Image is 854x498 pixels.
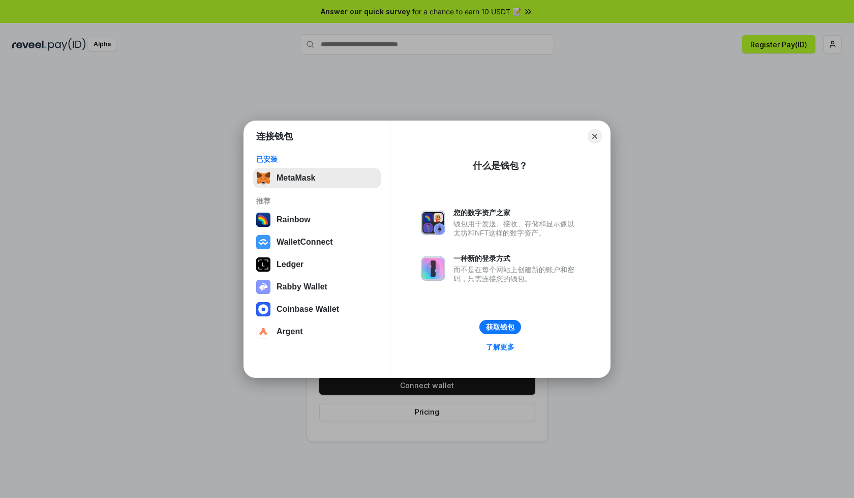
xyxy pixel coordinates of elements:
[486,323,514,332] div: 获取钱包
[256,280,270,294] img: svg+xml,%3Csvg%20xmlns%3D%22http%3A%2F%2Fwww.w3.org%2F2000%2Fsvg%22%20fill%3D%22none%22%20viewBox...
[480,340,521,354] a: 了解更多
[256,213,270,227] img: svg+xml,%3Csvg%20width%3D%22120%22%20height%3D%22120%22%20viewBox%3D%220%200%20120%20120%22%20fil...
[421,211,445,235] img: svg+xml,%3Csvg%20xmlns%3D%22http%3A%2F%2Fwww.w3.org%2F2000%2Fsvg%22%20fill%3D%22none%22%20viewBox...
[453,265,579,283] div: 而不是在每个网站上创建新的账户和密码，只需连接您的钱包。
[256,196,378,206] div: 推荐
[256,325,270,339] img: svg+xml,%3Csvg%20width%3D%2228%22%20height%3D%2228%22%20viewBox%3D%220%200%2028%2028%22%20fill%3D...
[277,215,311,224] div: Rainbow
[453,208,579,217] div: 您的数字资产之家
[253,299,381,319] button: Coinbase Wallet
[453,254,579,263] div: 一种新的登录方式
[421,256,445,281] img: svg+xml,%3Csvg%20xmlns%3D%22http%3A%2F%2Fwww.w3.org%2F2000%2Fsvg%22%20fill%3D%22none%22%20viewBox...
[277,173,315,183] div: MetaMask
[277,305,339,314] div: Coinbase Wallet
[253,321,381,342] button: Argent
[479,320,521,334] button: 获取钱包
[256,155,378,164] div: 已安装
[253,277,381,297] button: Rabby Wallet
[253,232,381,252] button: WalletConnect
[473,160,528,172] div: 什么是钱包？
[253,168,381,188] button: MetaMask
[256,130,293,142] h1: 连接钱包
[256,302,270,316] img: svg+xml,%3Csvg%20width%3D%2228%22%20height%3D%2228%22%20viewBox%3D%220%200%2028%2028%22%20fill%3D...
[588,129,602,143] button: Close
[453,219,579,238] div: 钱包用于发送、接收、存储和显示像以太坊和NFT这样的数字资产。
[277,282,327,291] div: Rabby Wallet
[253,254,381,275] button: Ledger
[256,171,270,185] img: svg+xml,%3Csvg%20fill%3D%22none%22%20height%3D%2233%22%20viewBox%3D%220%200%2035%2033%22%20width%...
[253,210,381,230] button: Rainbow
[256,235,270,249] img: svg+xml,%3Csvg%20width%3D%2228%22%20height%3D%2228%22%20viewBox%3D%220%200%2028%2028%22%20fill%3D...
[277,327,303,336] div: Argent
[256,257,270,272] img: svg+xml,%3Csvg%20xmlns%3D%22http%3A%2F%2Fwww.w3.org%2F2000%2Fsvg%22%20width%3D%2228%22%20height%3...
[486,342,514,351] div: 了解更多
[277,260,303,269] div: Ledger
[277,238,333,247] div: WalletConnect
